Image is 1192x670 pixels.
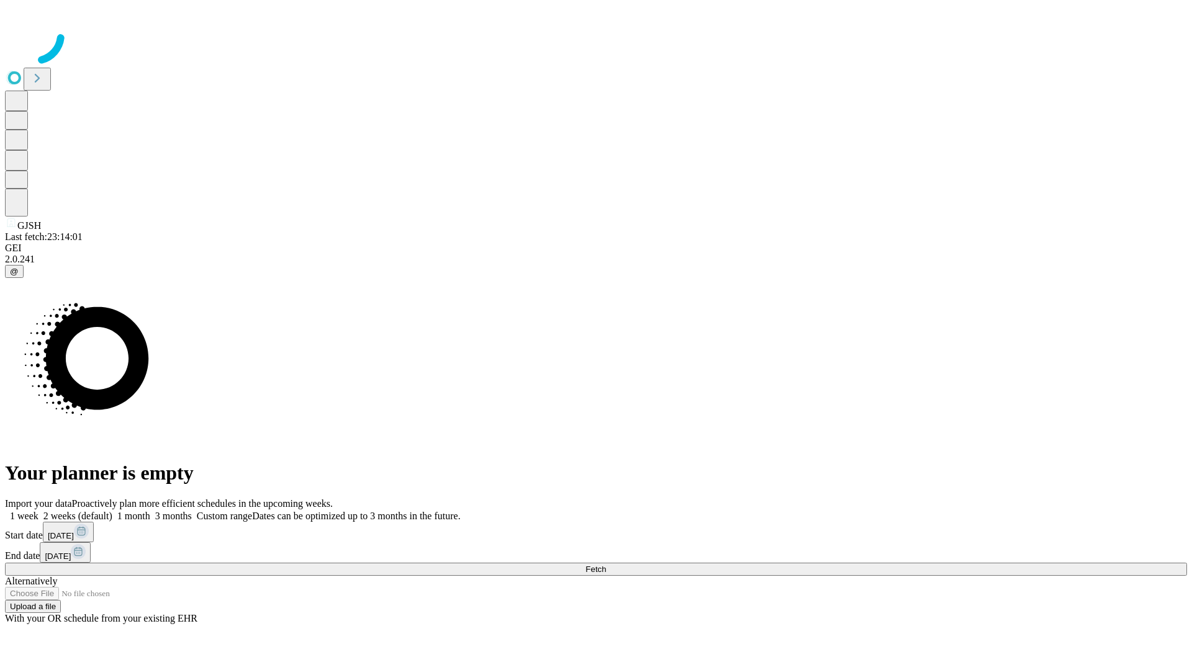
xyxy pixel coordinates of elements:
[117,511,150,521] span: 1 month
[5,563,1187,576] button: Fetch
[5,243,1187,254] div: GEI
[10,267,19,276] span: @
[72,498,333,509] span: Proactively plan more efficient schedules in the upcoming weeks.
[5,254,1187,265] div: 2.0.241
[585,565,606,574] span: Fetch
[252,511,460,521] span: Dates can be optimized up to 3 months in the future.
[5,542,1187,563] div: End date
[5,613,197,623] span: With your OR schedule from your existing EHR
[17,220,41,231] span: GJSH
[5,231,83,242] span: Last fetch: 23:14:01
[10,511,38,521] span: 1 week
[45,552,71,561] span: [DATE]
[5,576,57,586] span: Alternatively
[48,531,74,540] span: [DATE]
[155,511,192,521] span: 3 months
[40,542,91,563] button: [DATE]
[197,511,252,521] span: Custom range
[5,498,72,509] span: Import your data
[5,522,1187,542] div: Start date
[5,462,1187,485] h1: Your planner is empty
[43,522,94,542] button: [DATE]
[43,511,112,521] span: 2 weeks (default)
[5,600,61,613] button: Upload a file
[5,265,24,278] button: @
